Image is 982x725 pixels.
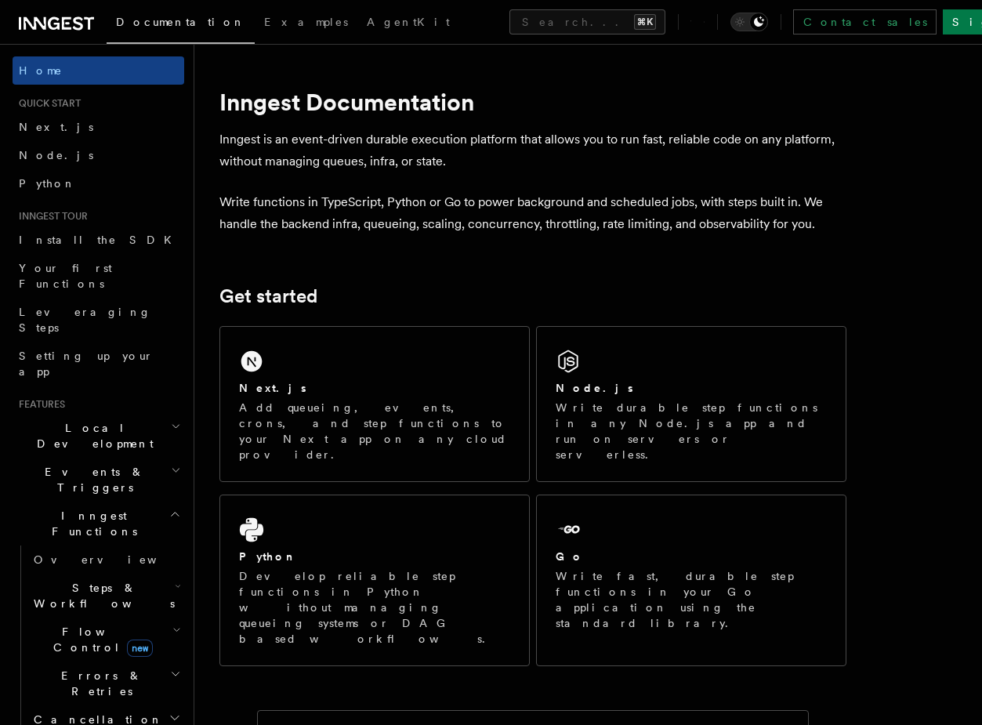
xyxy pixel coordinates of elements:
a: Node.jsWrite durable step functions in any Node.js app and run on servers or serverless. [536,326,846,482]
span: Quick start [13,97,81,110]
a: Examples [255,5,357,42]
span: AgentKit [367,16,450,28]
p: Inngest is an event-driven durable execution platform that allows you to run fast, reliable code ... [219,129,846,172]
a: Next.js [13,113,184,141]
span: new [127,640,153,657]
a: Python [13,169,184,198]
button: Steps & Workflows [27,574,184,618]
span: Steps & Workflows [27,580,175,611]
a: Setting up your app [13,342,184,386]
span: Inngest tour [13,210,88,223]
button: Inngest Functions [13,502,184,546]
button: Errors & Retries [27,662,184,705]
span: Leveraging Steps [19,306,151,334]
span: Inngest Functions [13,508,169,539]
span: Flow Control [27,624,172,655]
button: Local Development [13,414,184,458]
span: Examples [264,16,348,28]
a: AgentKit [357,5,459,42]
span: Home [19,63,63,78]
h2: Next.js [239,380,306,396]
a: Overview [27,546,184,574]
button: Toggle dark mode [730,13,768,31]
span: Local Development [13,420,171,451]
span: Setting up your app [19,350,154,378]
span: Python [19,177,76,190]
kbd: ⌘K [634,14,656,30]
h1: Inngest Documentation [219,88,846,116]
span: Overview [34,553,195,566]
h2: Go [556,549,584,564]
button: Search...⌘K [509,9,665,34]
p: Develop reliable step functions in Python without managing queueing systems or DAG based workflows. [239,568,510,647]
a: Contact sales [793,9,937,34]
button: Events & Triggers [13,458,184,502]
span: Documentation [116,16,245,28]
span: Features [13,398,65,411]
span: Events & Triggers [13,464,171,495]
span: Node.js [19,149,93,161]
p: Write fast, durable step functions in your Go application using the standard library. [556,568,827,631]
a: Next.jsAdd queueing, events, crons, and step functions to your Next app on any cloud provider. [219,326,530,482]
span: Your first Functions [19,262,112,290]
span: Next.js [19,121,93,133]
h2: Python [239,549,297,564]
a: Leveraging Steps [13,298,184,342]
a: GoWrite fast, durable step functions in your Go application using the standard library. [536,495,846,666]
span: Install the SDK [19,234,181,246]
a: Get started [219,285,317,307]
p: Write functions in TypeScript, Python or Go to power background and scheduled jobs, with steps bu... [219,191,846,235]
a: Documentation [107,5,255,44]
span: Errors & Retries [27,668,170,699]
button: Flow Controlnew [27,618,184,662]
a: PythonDevelop reliable step functions in Python without managing queueing systems or DAG based wo... [219,495,530,666]
a: Install the SDK [13,226,184,254]
a: Home [13,56,184,85]
h2: Node.js [556,380,633,396]
a: Your first Functions [13,254,184,298]
p: Add queueing, events, crons, and step functions to your Next app on any cloud provider. [239,400,510,462]
p: Write durable step functions in any Node.js app and run on servers or serverless. [556,400,827,462]
a: Node.js [13,141,184,169]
